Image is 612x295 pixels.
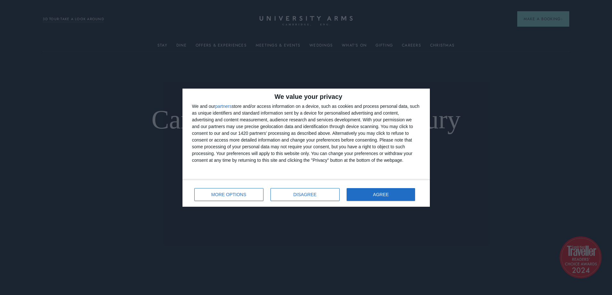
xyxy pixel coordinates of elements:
[194,188,263,201] button: MORE OPTIONS
[347,188,415,201] button: AGREE
[192,103,420,164] div: We and our store and/or access information on a device, such as cookies and process personal data...
[192,93,420,100] h2: We value your privacy
[211,192,246,197] span: MORE OPTIONS
[182,89,430,207] div: qc-cmp2-ui
[293,192,316,197] span: DISAGREE
[271,188,340,201] button: DISAGREE
[215,104,232,108] button: partners
[373,192,389,197] span: AGREE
